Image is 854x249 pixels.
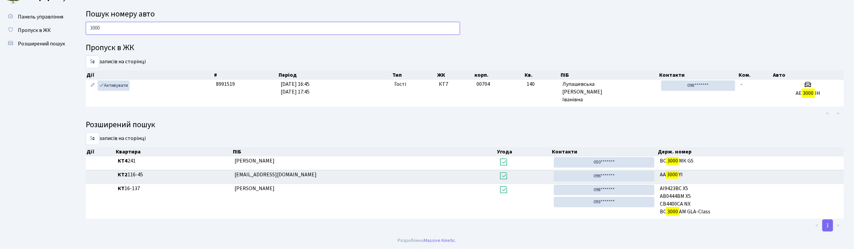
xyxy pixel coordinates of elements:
th: ПІБ [232,147,497,156]
a: Панель управління [3,10,71,24]
mark: 3000 [666,170,679,179]
th: Тип [392,70,436,80]
span: 241 [118,157,229,165]
mark: 3000 [666,207,679,216]
span: Панель управління [18,13,63,21]
b: КТ [118,185,124,192]
h5: АЕ IH [775,90,841,97]
span: [EMAIL_ADDRESS][DOMAIN_NAME] [235,171,317,178]
span: 116-45 [118,171,229,179]
label: записів на сторінці [86,56,146,68]
a: Пропуск в ЖК [3,24,71,37]
span: Розширений пошук [18,40,65,47]
b: КТ2 [118,171,128,178]
span: 140 [527,80,557,88]
th: Контакти [659,70,738,80]
span: AA YI [660,171,841,179]
span: Гості [394,80,406,88]
th: ЖК [436,70,474,80]
select: записів на сторінці [86,56,99,68]
select: записів на сторінці [86,132,99,145]
span: [DATE] 16:45 [DATE] 17:45 [281,80,310,96]
th: ПІБ [560,70,659,80]
th: Дії [86,70,213,80]
a: Розширений пошук [3,37,71,50]
span: Пропуск в ЖК [18,27,51,34]
h4: Розширений пошук [86,120,844,130]
span: 16-137 [118,185,229,192]
span: 8991519 [216,80,235,88]
th: Держ. номер [657,147,844,156]
span: АІ9423ВС X5 АВ0444ВМ X5 СВ4400СА NX ВС АМ GLA-Class [660,185,841,215]
label: записів на сторінці [86,132,146,145]
span: - [741,80,743,88]
th: Авто [773,70,844,80]
th: # [213,70,278,80]
b: КТ4 [118,157,128,165]
span: КТ7 [439,80,471,88]
input: Пошук [86,22,460,35]
th: Контакти [551,147,657,156]
h4: Пропуск в ЖК [86,43,844,53]
a: Massive Kinetic [424,237,455,244]
span: [PERSON_NAME] [235,157,275,165]
mark: 3000 [802,88,815,98]
a: Активувати [98,80,130,91]
a: 1 [822,219,833,232]
span: ВС МК GS [660,157,841,165]
span: 00704 [476,80,490,88]
div: Розроблено . [398,237,456,244]
th: Угода [496,147,551,156]
th: Квартира [115,147,232,156]
span: [PERSON_NAME] [235,185,275,192]
th: корп. [474,70,524,80]
span: Лупашевська [PERSON_NAME] Іванівна [563,80,656,104]
th: Ком. [738,70,773,80]
th: Кв. [524,70,560,80]
th: Дії [86,147,115,156]
span: Пошук номеру авто [86,8,155,20]
mark: 3000 [666,156,679,166]
a: Редагувати [88,80,97,91]
th: Період [278,70,392,80]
